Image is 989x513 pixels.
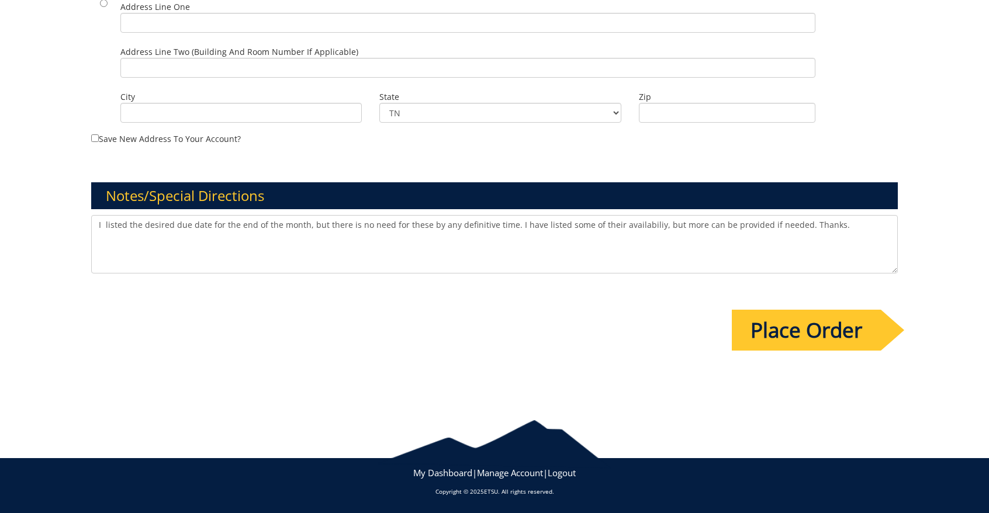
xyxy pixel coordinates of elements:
[477,467,543,479] a: Manage Account
[120,46,815,78] label: Address Line Two (Building and Room Number if applicable)
[120,1,815,33] label: Address Line One
[91,182,898,209] h3: Notes/Special Directions
[639,91,816,103] label: Zip
[639,103,816,123] input: Zip
[413,467,472,479] a: My Dashboard
[548,467,576,479] a: Logout
[484,487,498,495] a: ETSU
[379,91,621,103] label: State
[120,103,362,123] input: City
[120,91,362,103] label: City
[732,310,881,351] input: Place Order
[91,134,99,142] input: Save new address to your account?
[120,58,815,78] input: Address Line Two (Building and Room Number if applicable)
[120,13,815,33] input: Address Line One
